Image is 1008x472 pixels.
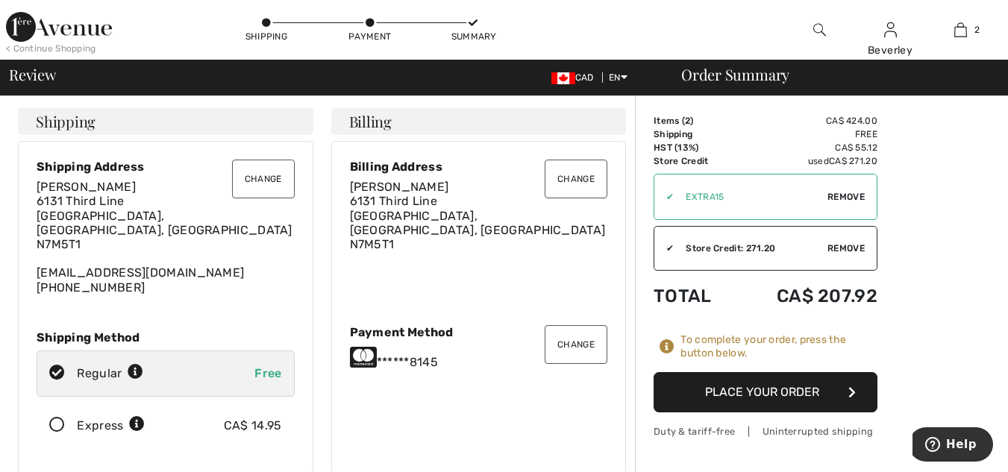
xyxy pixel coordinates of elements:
[6,12,112,42] img: 1ère Avenue
[926,21,995,39] a: 2
[856,43,925,58] div: Beverley
[912,427,993,465] iframe: Opens a widget where you can find more information
[6,42,96,55] div: < Continue Shopping
[224,417,282,435] div: CA$ 14.95
[232,160,295,198] button: Change
[551,72,600,83] span: CAD
[735,128,877,141] td: Free
[680,333,877,360] div: To complete your order, press the button below.
[244,30,289,43] div: Shipping
[654,372,877,412] button: Place Your Order
[654,114,735,128] td: Items ( )
[674,242,827,255] div: Store Credit: 271.20
[37,330,295,344] div: Shipping Method
[654,128,735,141] td: Shipping
[654,190,674,204] div: ✔
[735,114,877,128] td: CA$ 424.00
[663,67,999,82] div: Order Summary
[349,114,392,129] span: Billing
[37,180,136,194] span: [PERSON_NAME]
[37,194,292,251] span: 6131 Third Line [GEOGRAPHIC_DATA], [GEOGRAPHIC_DATA], [GEOGRAPHIC_DATA] N7M5T1
[9,67,56,82] span: Review
[954,21,967,39] img: My Bag
[884,22,897,37] a: Sign In
[350,194,606,251] span: 6131 Third Line [GEOGRAPHIC_DATA], [GEOGRAPHIC_DATA], [GEOGRAPHIC_DATA] N7M5T1
[545,160,607,198] button: Change
[451,30,496,43] div: Summary
[654,271,735,321] td: Total
[350,180,449,194] span: [PERSON_NAME]
[813,21,826,39] img: search the website
[77,417,145,435] div: Express
[254,366,281,380] span: Free
[735,154,877,168] td: used
[350,160,608,174] div: Billing Address
[350,325,608,339] div: Payment Method
[348,30,392,43] div: Payment
[551,72,575,84] img: Canadian Dollar
[609,72,627,83] span: EN
[654,242,674,255] div: ✔
[685,116,690,126] span: 2
[827,242,865,255] span: Remove
[77,365,143,383] div: Regular
[829,156,877,166] span: CA$ 271.20
[827,190,865,204] span: Remove
[545,325,607,364] button: Change
[654,424,877,438] div: Duty & tariff-free | Uninterrupted shipping
[884,21,897,39] img: My Info
[735,141,877,154] td: CA$ 55.12
[974,23,980,37] span: 2
[37,160,295,174] div: Shipping Address
[654,154,735,168] td: Store Credit
[654,141,735,154] td: HST (13%)
[36,114,96,129] span: Shipping
[37,180,295,295] div: [EMAIL_ADDRESS][DOMAIN_NAME] [PHONE_NUMBER]
[674,174,827,219] input: Promo code
[735,271,877,321] td: CA$ 207.92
